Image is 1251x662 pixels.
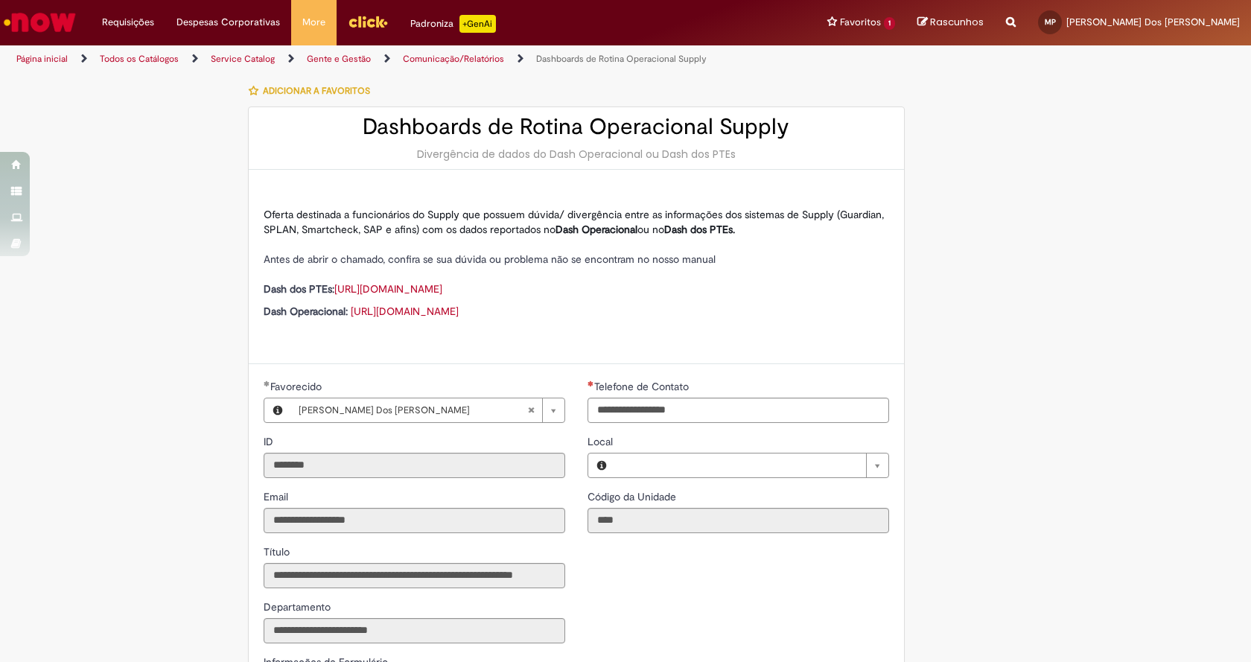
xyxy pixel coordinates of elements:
[176,15,280,30] span: Despesas Corporativas
[264,618,565,643] input: Departamento
[263,85,370,97] span: Adicionar a Favoritos
[291,398,564,422] a: [PERSON_NAME] Dos [PERSON_NAME]Limpar campo Favorecido
[1,7,78,37] img: ServiceNow
[264,453,565,478] input: ID
[264,599,334,614] label: Somente leitura - Departamento
[264,435,276,448] span: Somente leitura - ID
[410,15,496,33] div: Padroniza
[930,15,984,29] span: Rascunhos
[100,53,179,65] a: Todos os Catálogos
[588,398,889,423] input: Telefone de Contato
[264,252,716,266] span: Antes de abrir o chamado, confira se sua dúvida ou problema não se encontram no nosso manual
[664,223,735,236] strong: Dash dos PTEs.
[588,435,616,448] span: Local
[917,16,984,30] a: Rascunhos
[520,398,542,422] abbr: Limpar campo Favorecido
[102,15,154,30] span: Requisições
[264,490,291,503] span: Somente leitura - Email
[348,10,388,33] img: click_logo_yellow_360x200.png
[264,147,889,162] div: Divergência de dados do Dash Operacional ou Dash dos PTEs
[270,380,325,393] span: Favorecido, Marcel Elison Dos Santos Pereira
[588,508,889,533] input: Código da Unidade
[1045,17,1056,27] span: MP
[351,305,459,318] a: [URL][DOMAIN_NAME]
[615,453,888,477] a: Limpar campo Local
[588,490,679,503] span: Somente leitura - Código da Unidade
[264,489,291,504] label: Somente leitura - Email
[248,75,378,106] button: Adicionar a Favoritos
[264,600,334,614] span: Somente leitura - Departamento
[11,45,823,73] ul: Trilhas de página
[299,398,527,422] span: [PERSON_NAME] Dos [PERSON_NAME]
[556,223,637,236] strong: Dash Operacional
[302,15,325,30] span: More
[588,381,594,386] span: Obrigatório Preenchido
[264,381,270,386] span: Obrigatório Preenchido
[1066,16,1240,28] span: [PERSON_NAME] Dos [PERSON_NAME]
[884,17,895,30] span: 1
[264,563,565,588] input: Título
[264,398,291,422] button: Favorecido, Visualizar este registro Marcel Elison Dos Santos Pereira
[334,282,442,296] a: [URL][DOMAIN_NAME]
[264,115,889,139] h2: Dashboards de Rotina Operacional Supply
[264,434,276,449] label: Somente leitura - ID
[594,380,692,393] span: Telefone de Contato
[588,453,615,477] button: Local, Visualizar este registro
[403,53,504,65] a: Comunicação/Relatórios
[264,544,293,559] label: Somente leitura - Título
[307,53,371,65] a: Gente e Gestão
[264,305,348,318] strong: Dash Operacional:
[588,489,679,504] label: Somente leitura - Código da Unidade
[840,15,881,30] span: Favoritos
[16,53,68,65] a: Página inicial
[211,53,275,65] a: Service Catalog
[264,208,884,236] span: Oferta destinada a funcionários do Supply que possuem dúvida/ divergência entre as informações do...
[459,15,496,33] p: +GenAi
[264,508,565,533] input: Email
[536,53,707,65] a: Dashboards de Rotina Operacional Supply
[264,282,334,296] strong: Dash dos PTEs:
